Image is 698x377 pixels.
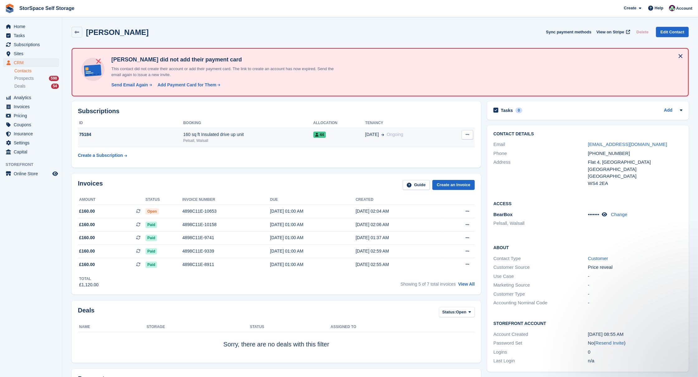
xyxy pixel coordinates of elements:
[596,340,624,346] a: Resend Invite
[588,212,600,217] span: •••••••
[493,150,588,157] div: Phone
[588,256,608,261] a: Customer
[493,299,588,307] div: Accounting Nominal Code
[588,331,683,338] div: [DATE] 08:55 AM
[493,264,588,271] div: Customer Source
[501,108,513,113] h2: Tasks
[493,349,588,356] div: Logins
[183,118,313,128] th: Booking
[78,307,94,318] h2: Deals
[270,221,356,228] div: [DATE] 01:00 AM
[588,299,683,307] div: -
[387,132,403,137] span: Ongoing
[3,120,59,129] a: menu
[493,220,588,227] li: Pelsall, Walsall
[493,291,588,298] div: Customer Type
[3,111,59,120] a: menu
[3,31,59,40] a: menu
[365,118,447,128] th: Tenancy
[493,331,588,338] div: Account Created
[655,5,663,11] span: Help
[493,212,513,217] span: BearBox
[86,28,149,36] h2: [PERSON_NAME]
[596,29,624,35] span: View on Stripe
[145,248,157,254] span: Paid
[588,273,683,280] div: -
[493,132,682,137] h2: Contact Details
[250,322,330,332] th: Status
[79,208,95,215] span: £160.00
[14,129,51,138] span: Insurance
[78,108,475,115] h2: Subscriptions
[78,150,127,161] a: Create a Subscription
[223,341,329,348] span: Sorry, there are no deals with this filter
[14,120,51,129] span: Coupons
[5,4,14,13] img: stora-icon-8386f47178a22dfd0bd8f6a31ec36ba5ce8667c1dd55bd0f319d3a0aa187defe.svg
[111,82,148,88] div: Send Email Again
[3,169,59,178] a: menu
[313,132,326,138] span: 44
[51,170,59,177] a: Preview store
[155,82,221,88] a: Add Payment Card for Them
[656,27,689,37] a: Edit Contact
[439,307,475,317] button: Status: Open
[145,195,183,205] th: Status
[356,248,441,254] div: [DATE] 02:59 AM
[493,282,588,289] div: Marketing Source
[365,131,379,138] span: [DATE]
[183,138,313,143] div: Pelsall, Walsall
[270,261,356,268] div: [DATE] 01:00 AM
[14,102,51,111] span: Invoices
[403,180,430,190] a: Guide
[78,195,145,205] th: Amount
[356,261,441,268] div: [DATE] 02:55 AM
[442,309,456,315] span: Status:
[458,282,475,287] a: View All
[183,208,270,215] div: 4898C11E-10653
[109,66,342,78] p: This contact did not create their account or add their payment card. The link to create an accoun...
[78,180,103,190] h2: Invoices
[183,221,270,228] div: 4898C11E-10158
[594,27,632,37] a: View on Stripe
[3,147,59,156] a: menu
[14,58,51,67] span: CRM
[109,56,342,63] h4: [PERSON_NAME] did not add their payment card
[183,131,313,138] div: 160 sq ft Insulated drive up unit
[356,208,441,215] div: [DATE] 02:04 AM
[493,357,588,365] div: Last Login
[3,138,59,147] a: menu
[14,31,51,40] span: Tasks
[624,5,636,11] span: Create
[270,234,356,241] div: [DATE] 01:00 AM
[158,82,216,88] div: Add Payment Card for Them
[356,195,441,205] th: Created
[79,261,95,268] span: £160.00
[145,262,157,268] span: Paid
[14,138,51,147] span: Settings
[664,107,672,114] a: Add
[588,142,667,147] a: [EMAIL_ADDRESS][DOMAIN_NAME]
[270,208,356,215] div: [DATE] 01:00 AM
[493,273,588,280] div: Use Case
[14,75,34,81] span: Prospects
[546,27,591,37] button: Sync payment methods
[49,76,59,81] div: 598
[594,340,626,346] span: ( )
[493,244,682,250] h2: About
[79,282,98,288] div: £1,120.00
[3,22,59,31] a: menu
[17,3,77,13] a: StorSpace Self Storage
[493,141,588,148] div: Email
[588,349,683,356] div: 0
[611,212,628,217] a: Change
[493,340,588,347] div: Password Set
[14,93,51,102] span: Analytics
[14,40,51,49] span: Subscriptions
[78,131,183,138] div: 75184
[6,162,62,168] span: Storefront
[3,49,59,58] a: menu
[676,5,692,12] span: Account
[14,22,51,31] span: Home
[79,221,95,228] span: £160.00
[588,340,683,347] div: No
